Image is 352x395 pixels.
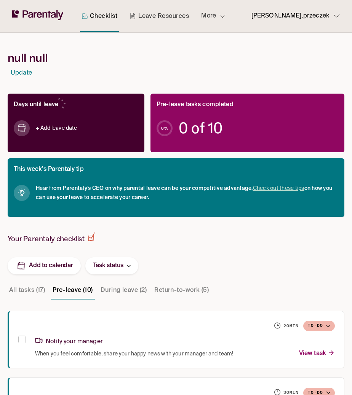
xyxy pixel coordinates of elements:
[157,100,234,110] p: Pre-leave tasks completed
[8,51,344,65] h1: null null
[8,232,95,244] h2: Your Parentaly checklist
[51,281,94,299] button: Pre-leave (10)
[35,337,103,347] p: Notify your manager
[303,321,335,331] button: To-do
[283,323,299,329] h6: 20 min
[99,281,148,299] button: During leave (2)
[11,68,32,78] a: Update
[153,281,210,299] button: Return-to-work (5)
[251,11,329,21] p: [PERSON_NAME].przeczek
[14,100,58,110] p: Days until leave
[8,281,212,299] div: Task stage tabs
[14,164,84,175] p: This week’s Parentaly tip
[36,124,77,132] a: + Add leave date
[8,281,46,299] button: All tasks (17)
[35,350,233,358] span: When you feel comfortable, share your happy news with your manager and team!
[29,262,73,270] p: Add to calendar
[253,186,304,191] a: Check out these tips
[299,349,335,359] p: View task
[85,257,138,274] button: Task status
[93,261,123,271] p: Task status
[36,184,338,202] span: Hear from Parentaly’s CEO on why parental leave can be your competitive advantage. on how you can...
[179,124,222,132] span: 0 of 10
[8,257,81,274] button: Add to calendar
